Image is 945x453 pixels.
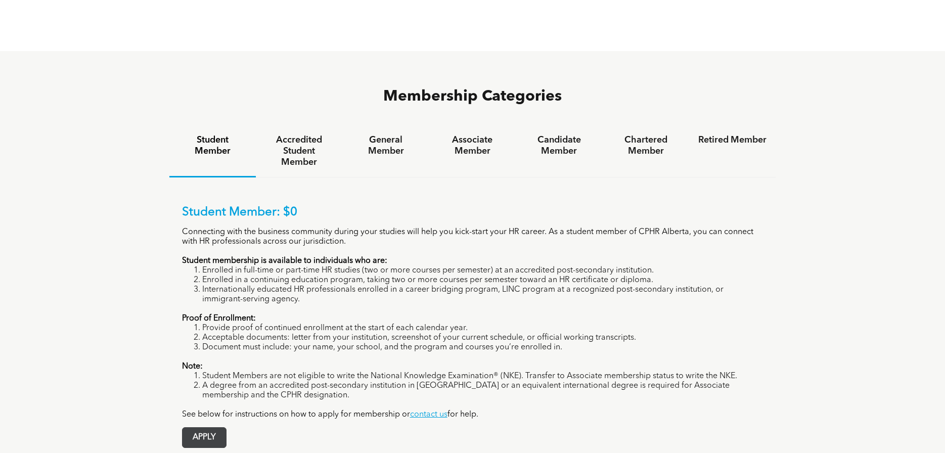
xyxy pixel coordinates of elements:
h4: Associate Member [438,134,507,157]
li: Student Members are not eligible to write the National Knowledge Examination® (NKE). Transfer to ... [202,372,763,381]
p: Student Member: $0 [182,205,763,220]
p: Connecting with the business community during your studies will help you kick-start your HR caree... [182,228,763,247]
p: See below for instructions on how to apply for membership or for help. [182,410,763,420]
strong: Proof of Enrollment: [182,314,256,323]
h4: General Member [351,134,420,157]
li: Provide proof of continued enrollment at the start of each calendar year. [202,324,763,333]
h4: Retired Member [698,134,767,146]
li: Acceptable documents: letter from your institution, screenshot of your current schedule, or offic... [202,333,763,343]
span: APPLY [183,428,226,447]
li: Enrolled in full-time or part-time HR studies (two or more courses per semester) at an accredited... [202,266,763,276]
h4: Accredited Student Member [265,134,333,168]
li: Document must include: your name, your school, and the program and courses you’re enrolled in. [202,343,763,352]
h4: Student Member [178,134,247,157]
strong: Student membership is available to individuals who are: [182,257,387,265]
a: contact us [410,411,447,419]
strong: Note: [182,363,203,371]
li: A degree from an accredited post-secondary institution in [GEOGRAPHIC_DATA] or an equivalent inte... [202,381,763,400]
span: Membership Categories [383,89,562,104]
h4: Chartered Member [612,134,680,157]
li: Internationally educated HR professionals enrolled in a career bridging program, LINC program at ... [202,285,763,304]
a: APPLY [182,427,227,448]
li: Enrolled in a continuing education program, taking two or more courses per semester toward an HR ... [202,276,763,285]
h4: Candidate Member [525,134,593,157]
